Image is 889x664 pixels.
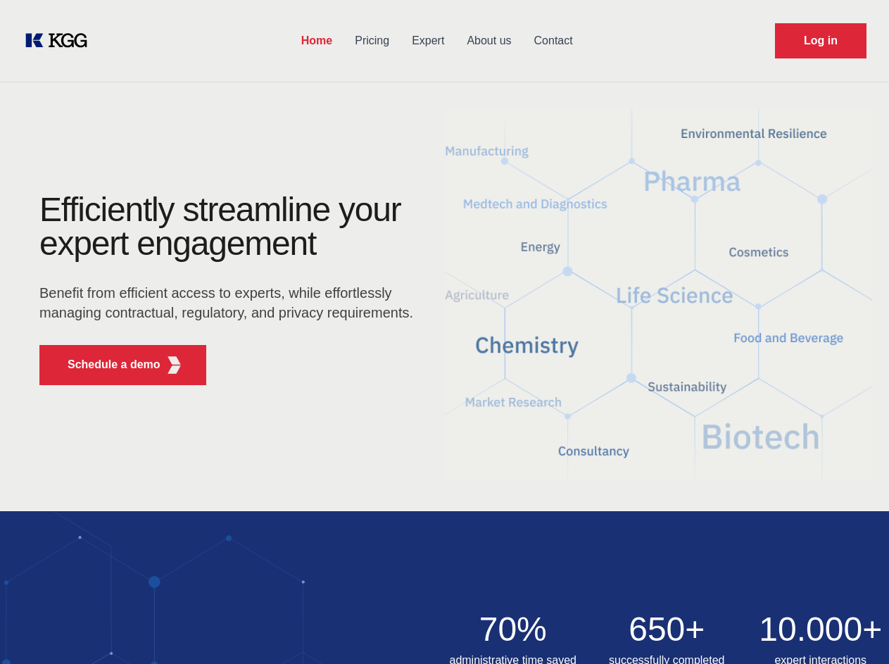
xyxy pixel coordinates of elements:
a: About us [455,23,522,59]
a: Pricing [343,23,401,59]
h1: Efficiently streamline your expert engagement [39,193,422,261]
a: Expert [401,23,455,59]
h2: 70% [445,613,582,646]
h2: 650+ [598,613,736,646]
p: Benefit from efficient access to experts, while effortlessly managing contractual, regulatory, an... [39,283,422,322]
a: KOL Knowledge Platform: Talk to Key External Experts (KEE) [23,30,99,52]
a: Request Demo [775,23,866,58]
button: Schedule a demoKGG Fifth Element RED [39,345,206,385]
p: Schedule a demo [68,356,160,373]
a: Contact [523,23,584,59]
a: Home [290,23,343,59]
img: KGG Fifth Element RED [445,92,873,497]
img: KGG Fifth Element RED [165,356,183,374]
